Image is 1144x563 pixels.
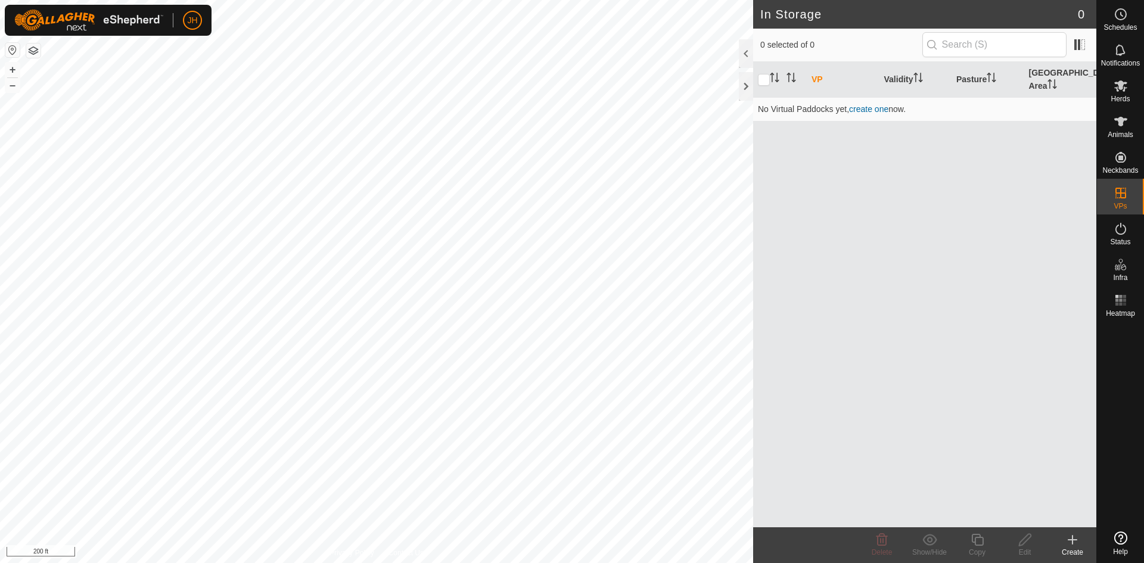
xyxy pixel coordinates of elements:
span: Animals [1108,131,1133,138]
p-sorticon: Activate to sort [987,74,996,84]
span: Status [1110,238,1130,245]
span: Heatmap [1106,310,1135,317]
span: Help [1113,548,1128,555]
div: Copy [953,547,1001,558]
th: VP [807,62,879,98]
span: Infra [1113,274,1127,281]
span: 0 [1078,5,1084,23]
th: Validity [879,62,952,98]
td: No Virtual Paddocks yet, now. [753,97,1096,121]
div: Show/Hide [906,547,953,558]
input: Search (S) [922,32,1067,57]
button: – [5,78,20,92]
a: Privacy Policy [329,548,374,558]
p-sorticon: Activate to sort [913,74,923,84]
div: Create [1049,547,1096,558]
a: Contact Us [388,548,424,558]
button: + [5,63,20,77]
button: Map Layers [26,43,41,58]
a: Help [1097,527,1144,560]
span: Herds [1111,95,1130,102]
th: [GEOGRAPHIC_DATA] Area [1024,62,1097,98]
div: Edit [1001,547,1049,558]
span: JH [187,14,197,27]
span: Schedules [1103,24,1137,31]
button: Reset Map [5,43,20,57]
p-sorticon: Activate to sort [770,74,779,84]
h2: In Storage [760,7,1078,21]
span: 0 selected of 0 [760,39,922,51]
a: create one [849,104,888,114]
span: Notifications [1101,60,1140,67]
span: VPs [1114,203,1127,210]
img: Gallagher Logo [14,10,163,31]
p-sorticon: Activate to sort [1047,81,1057,91]
span: Delete [872,548,893,556]
span: Neckbands [1102,167,1138,174]
th: Pasture [952,62,1024,98]
p-sorticon: Activate to sort [786,74,796,84]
